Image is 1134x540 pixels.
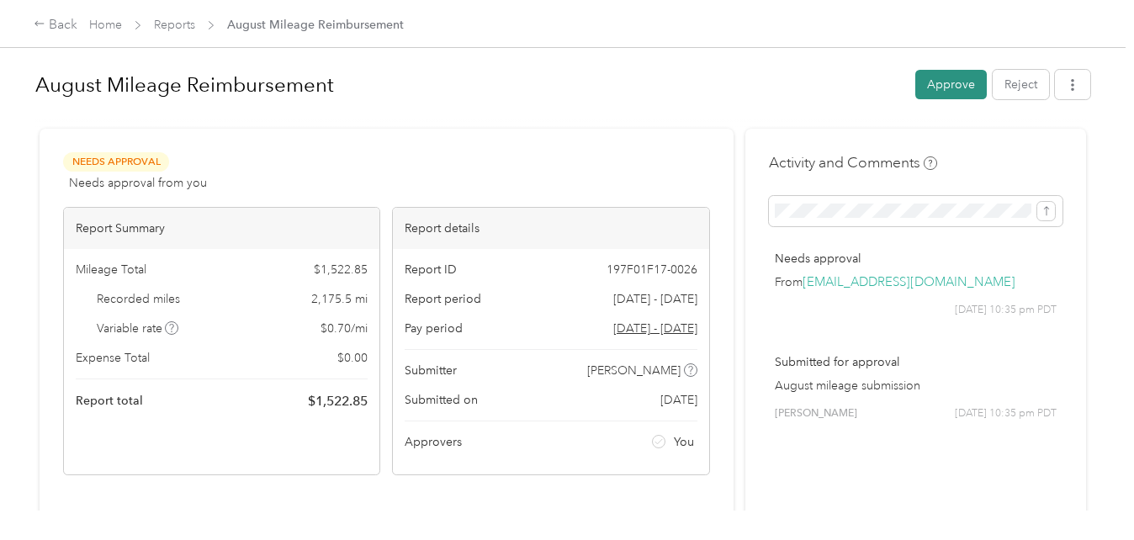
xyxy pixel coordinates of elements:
[993,70,1049,99] button: Reject
[769,152,937,173] h4: Activity and Comments
[69,174,207,192] span: Needs approval from you
[613,320,697,337] span: Go to pay period
[915,70,987,99] button: Approve
[775,250,1057,267] p: Needs approval
[76,392,143,410] span: Report total
[955,303,1057,318] span: [DATE] 10:35 pm PDT
[139,509,201,527] div: Expense (0)
[89,18,122,32] a: Home
[775,273,1057,291] p: From
[587,362,681,379] span: [PERSON_NAME]
[63,509,112,527] div: Trips (15)
[405,433,462,451] span: Approvers
[337,349,368,367] span: $ 0.00
[803,274,1015,290] a: [EMAIL_ADDRESS][DOMAIN_NAME]
[405,290,481,308] span: Report period
[35,65,903,105] h1: August Mileage Reimbursement
[607,261,697,278] span: 197F01F17-0026
[64,208,379,249] div: Report Summary
[405,391,478,409] span: Submitted on
[674,433,694,451] span: You
[613,290,697,308] span: [DATE] - [DATE]
[405,362,457,379] span: Submitter
[154,18,195,32] a: Reports
[34,15,77,35] div: Back
[321,320,368,337] span: $ 0.70 / mi
[227,16,404,34] span: August Mileage Reimbursement
[97,320,179,337] span: Variable rate
[314,261,368,278] span: $ 1,522.85
[955,406,1057,421] span: [DATE] 10:35 pm PDT
[775,353,1057,371] p: Submitted for approval
[308,391,368,411] span: $ 1,522.85
[1040,446,1134,540] iframe: Everlance-gr Chat Button Frame
[63,152,169,172] span: Needs Approval
[393,208,708,249] div: Report details
[76,261,146,278] span: Mileage Total
[775,406,857,421] span: [PERSON_NAME]
[660,391,697,409] span: [DATE]
[76,349,150,367] span: Expense Total
[97,290,180,308] span: Recorded miles
[311,290,368,308] span: 2,175.5 mi
[405,320,463,337] span: Pay period
[775,377,1057,394] p: August mileage submission
[405,261,457,278] span: Report ID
